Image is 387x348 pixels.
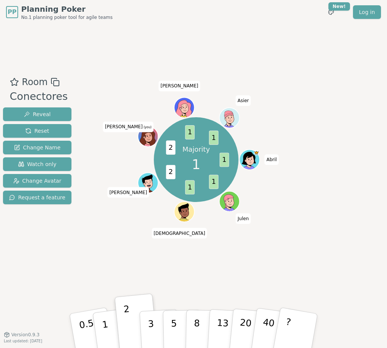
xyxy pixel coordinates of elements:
span: (you) [142,126,152,129]
button: Version0.9.3 [4,332,40,338]
a: Log in [353,5,381,19]
a: PPPlanning PokerNo.1 planning poker tool for agile teams [6,4,113,20]
button: Add as favourite [10,75,19,89]
span: Click to change your name [235,95,251,106]
span: Watch only [18,160,57,168]
button: Reset [3,124,71,138]
span: Change Avatar [13,177,62,185]
span: No.1 planning poker tool for agile teams [21,14,113,20]
span: 1 [209,130,218,144]
span: Click to change your name [152,228,207,239]
span: Planning Poker [21,4,113,14]
div: New! [328,2,350,11]
span: Click to change your name [236,213,251,224]
span: Click to change your name [103,121,153,132]
span: 1 [209,175,218,189]
span: Change Name [14,144,60,151]
button: Change Name [3,141,71,154]
span: Click to change your name [107,187,149,198]
button: Request a feature [3,191,71,204]
p: 2 [123,304,133,345]
span: 1 [192,154,201,175]
button: Reveal [3,107,71,121]
button: Change Avatar [3,174,71,188]
button: New! [324,5,338,19]
span: Reveal [24,110,51,118]
span: 1 [185,125,195,139]
span: Click to change your name [159,81,200,91]
span: Request a feature [9,194,65,201]
button: Click to change your avatar [139,127,158,146]
button: Watch only [3,157,71,171]
span: Abril is the host [254,150,259,155]
div: Conectores [10,89,68,104]
span: Reset [25,127,49,135]
span: 1 [220,152,229,167]
p: Majority [183,144,210,154]
span: 2 [166,140,175,154]
span: Click to change your name [265,154,279,165]
span: 2 [166,165,175,179]
span: 1 [185,180,195,194]
span: Room [22,75,48,89]
span: Version 0.9.3 [11,332,40,338]
span: Last updated: [DATE] [4,339,42,343]
span: PP [8,8,16,17]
